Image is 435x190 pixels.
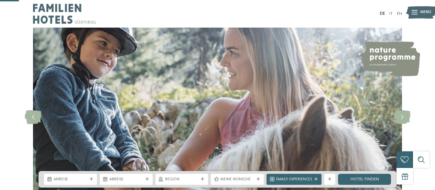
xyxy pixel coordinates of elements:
span: Family Experiences [276,177,312,182]
span: Anreise [54,177,87,182]
a: DE [380,11,385,16]
span: Menü [420,10,431,15]
span: Abreise [109,177,143,182]
img: nature programme by Familienhotels Südtirol [360,41,420,76]
a: IT [389,11,393,16]
span: Region [165,177,199,182]
a: EN [397,11,402,16]
a: Hotel finden [338,174,391,185]
span: Meine Wünsche [220,177,254,182]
